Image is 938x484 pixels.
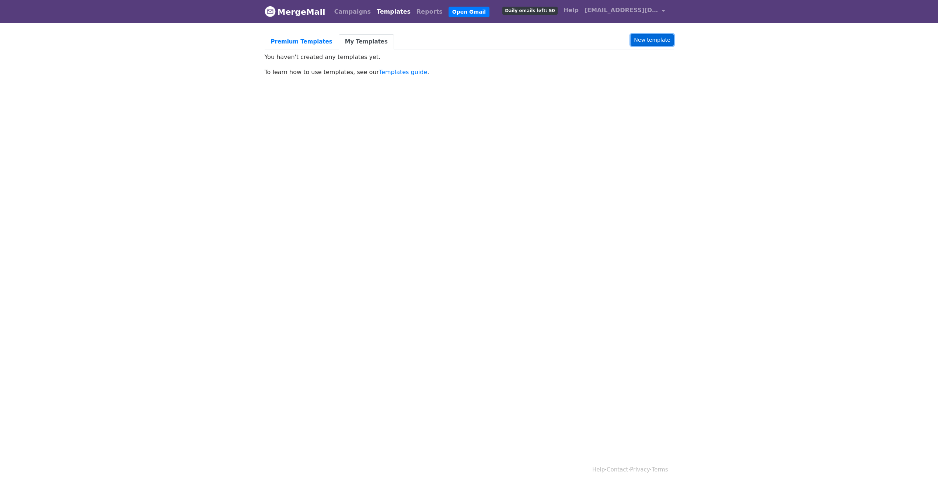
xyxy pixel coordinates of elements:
span: Daily emails left: 50 [502,7,557,15]
a: Templates [374,4,414,19]
a: My Templates [339,34,394,49]
a: Contact [607,466,628,473]
p: To learn how to use templates, see our . [265,68,674,76]
a: Terms [652,466,668,473]
iframe: Chat Widget [901,449,938,484]
a: Premium Templates [265,34,339,49]
a: New template [631,34,673,46]
a: Templates guide [379,69,427,76]
a: MergeMail [265,4,325,20]
a: Help [592,466,605,473]
a: Open Gmail [449,7,489,17]
a: Privacy [630,466,650,473]
a: Campaigns [331,4,374,19]
a: [EMAIL_ADDRESS][DOMAIN_NAME] [582,3,668,20]
img: MergeMail logo [265,6,276,17]
a: Help [561,3,582,18]
span: [EMAIL_ADDRESS][DOMAIN_NAME] [585,6,658,15]
a: Daily emails left: 50 [499,3,560,18]
a: Reports [414,4,446,19]
p: You haven't created any templates yet. [265,53,674,61]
